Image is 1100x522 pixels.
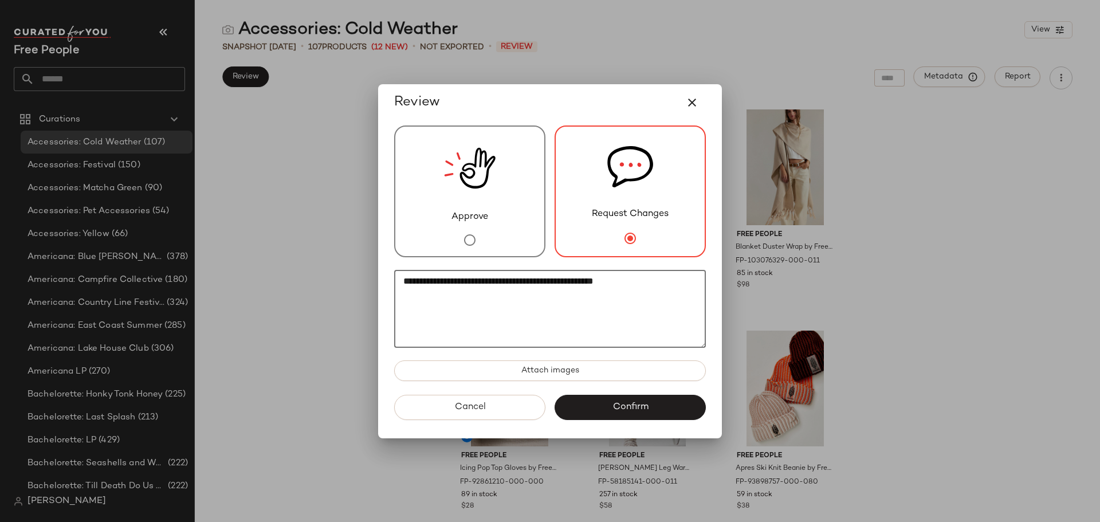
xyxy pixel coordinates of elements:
img: svg%3e [607,127,653,207]
span: Attach images [521,366,579,375]
span: Cancel [454,402,485,413]
span: Approve [451,210,488,224]
button: Confirm [555,395,706,420]
img: review_new_snapshot.RGmwQ69l.svg [444,127,496,210]
button: Cancel [394,395,545,420]
button: Attach images [394,360,706,381]
span: Request Changes [592,207,669,221]
span: Confirm [612,402,648,413]
span: Review [394,93,440,112]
